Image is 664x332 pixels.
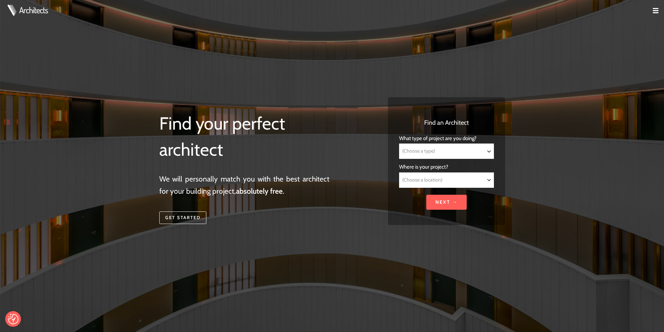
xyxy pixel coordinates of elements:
[8,314,18,324] button: Consent Preferences
[426,195,467,210] input: Next →
[8,314,18,324] img: Revisit consent button
[159,110,330,163] h1: Find your perfect architect
[399,118,494,128] h3: Find an Architect
[399,135,476,141] span: What type of project are you doing?
[19,6,48,14] a: Architects
[399,164,448,170] span: Where is your project?
[159,211,206,224] a: Get started
[6,5,18,16] img: Architects
[159,173,330,198] p: We will personally match you with the best architect for your building project, .
[236,187,283,195] strong: absolutely free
